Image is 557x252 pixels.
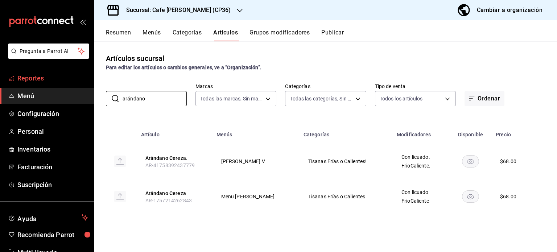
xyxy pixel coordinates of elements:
[285,84,366,89] label: Categorías
[145,190,203,197] button: edit-product-location
[308,194,383,199] span: Tisanas Frías o Calientes
[173,29,202,41] button: Categorías
[145,162,195,168] span: AR-41758392437779
[17,127,88,136] span: Personal
[500,193,516,200] div: $ 68.00
[106,29,557,41] div: navigation tabs
[401,163,441,168] span: FrioCaliente.
[145,198,192,203] span: AR-1757214262843
[491,121,532,144] th: Precio
[401,198,441,203] span: FrioCaliente
[401,154,441,160] span: Con licuado.
[20,47,78,55] span: Pregunta a Parrot AI
[450,121,491,144] th: Disponible
[462,190,479,203] button: availability-product
[137,121,212,144] th: Artículo
[17,230,88,240] span: Recomienda Parrot
[123,91,187,106] input: Buscar artículo
[392,121,450,144] th: Modificadores
[17,162,88,172] span: Facturación
[465,91,504,106] button: Ordenar
[380,95,423,102] span: Todos los artículos
[299,121,392,144] th: Categorías
[17,180,88,190] span: Suscripción
[321,29,344,41] button: Publicar
[195,84,276,89] label: Marcas
[106,53,164,64] div: Artículos sucursal
[17,213,79,222] span: Ayuda
[17,109,88,119] span: Configuración
[290,95,352,102] span: Todas las categorías, Sin categoría
[106,65,261,70] strong: Para editar los artículos o cambios generales, ve a “Organización”.
[5,53,89,60] a: Pregunta a Parrot AI
[221,159,290,164] span: [PERSON_NAME] V
[17,91,88,101] span: Menú
[145,154,203,162] button: edit-product-location
[200,95,263,102] span: Todas las marcas, Sin marca
[17,73,88,83] span: Reportes
[308,159,383,164] span: Tisanas Frías o Calientes!
[375,84,456,89] label: Tipo de venta
[143,29,161,41] button: Menús
[106,29,131,41] button: Resumen
[80,19,86,25] button: open_drawer_menu
[212,121,299,144] th: Menús
[17,144,88,154] span: Inventarios
[221,194,290,199] span: Menu [PERSON_NAME]
[249,29,310,41] button: Grupos modificadores
[500,158,516,165] div: $ 68.00
[477,5,542,15] div: Cambiar a organización
[8,44,89,59] button: Pregunta a Parrot AI
[120,6,231,15] h3: Sucursal: Cafe [PERSON_NAME] (CP36)
[213,29,238,41] button: Artículos
[462,155,479,168] button: availability-product
[401,190,441,195] span: Con licuado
